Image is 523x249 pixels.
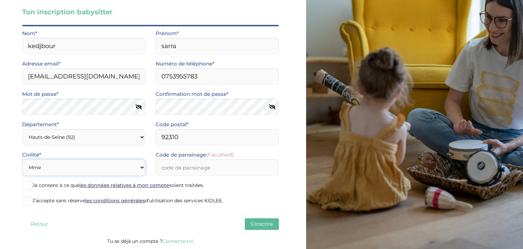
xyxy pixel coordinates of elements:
label: Code postal* [156,120,189,129]
h3: Ton inscription babysitter [22,7,279,17]
input: code de parrainage [156,159,279,176]
input: Prénom [156,38,279,54]
a: les conditions générales [85,197,145,204]
label: Mot de passe* [22,90,59,99]
button: S'inscrire [245,218,279,230]
label: Département* [22,120,59,129]
input: Code postal [156,129,279,145]
input: Nom [22,38,145,54]
label: Code de parrainage [156,150,234,159]
p: Tu as déjà un compte ? [22,237,279,246]
span: (Facultatif) [206,151,234,158]
span: J’accepte sans réserve d’utilisation des services KIDLEE. [32,197,223,204]
input: Numero de telephone [156,68,279,85]
label: Adresse email* [22,59,61,68]
a: Connecte-toi [162,238,193,244]
a: les données relatives à mon compte [79,182,169,188]
span: S'inscrire [251,221,273,227]
input: Email [22,68,145,85]
button: Retour [22,218,56,230]
label: Prénom* [156,29,179,38]
label: Numéro de téléphone* [156,59,215,68]
label: Civilité* [22,150,41,159]
label: Confirmation mot de passe* [156,90,228,99]
span: Je consens à ce que soient traitées. [32,182,204,188]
